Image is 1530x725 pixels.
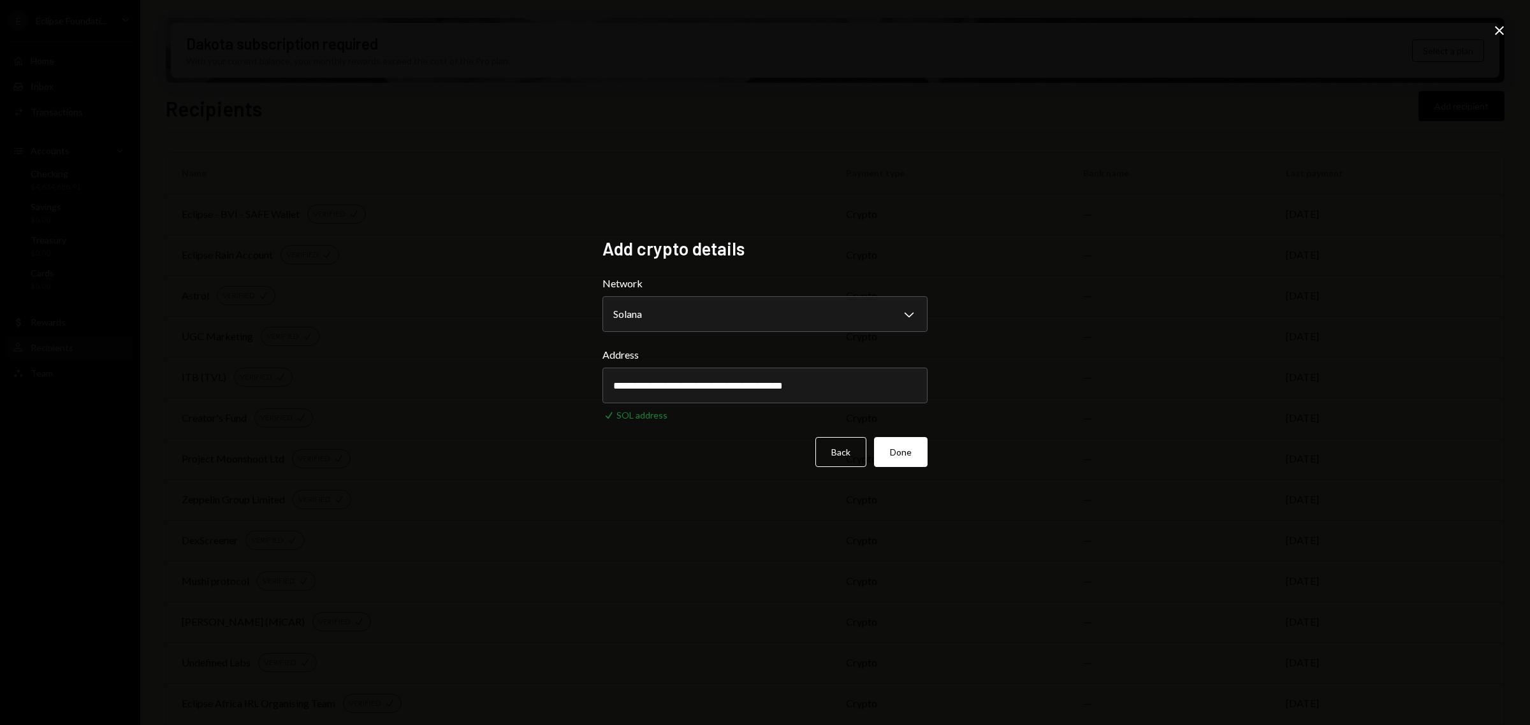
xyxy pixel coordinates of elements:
label: Network [602,276,928,291]
button: Done [874,437,928,467]
button: Back [815,437,866,467]
h2: Add crypto details [602,236,928,261]
div: SOL address [616,408,667,422]
button: Network [602,296,928,332]
label: Address [602,347,928,362]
